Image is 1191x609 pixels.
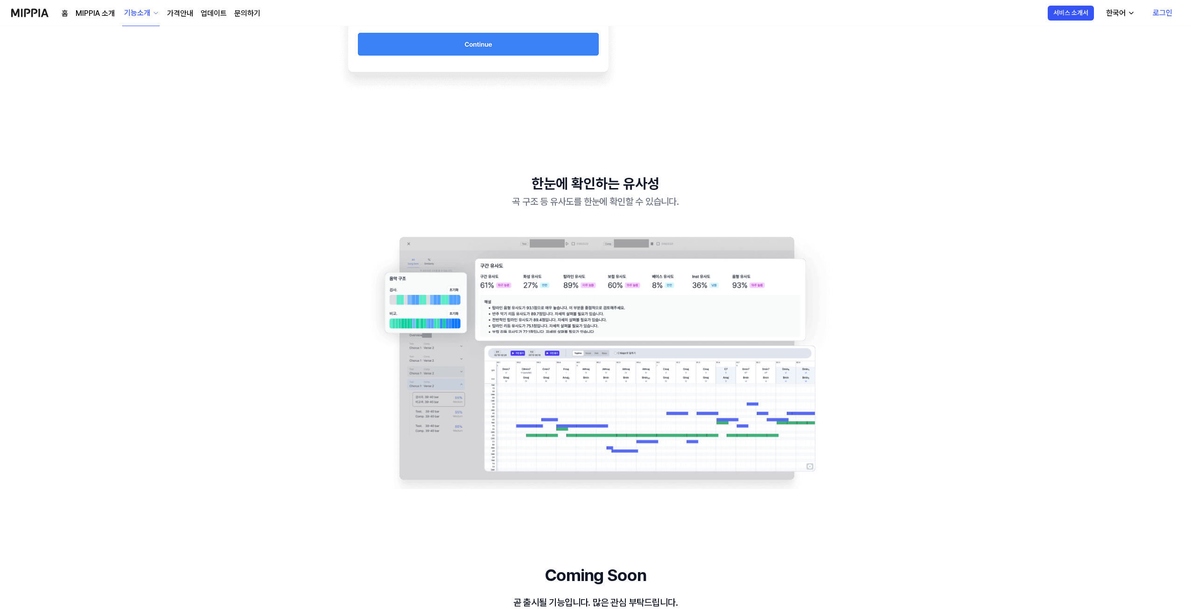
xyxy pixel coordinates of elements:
[334,564,857,587] div: Coming Soon
[122,0,160,26] button: 기능소개
[1048,6,1094,21] button: 서비스 소개서
[167,8,193,19] a: 가격안내
[122,7,152,19] div: 기능소개
[76,8,115,19] a: MIPPIA 소개
[334,194,857,209] div: 곡 구조 등 유사도를 한눈에 확인할 수 있습니다.
[201,8,227,19] a: 업데이트
[1099,4,1141,22] button: 한국어
[234,8,260,19] a: 문의하기
[62,8,68,19] a: 홈
[334,228,857,489] img: step2
[1104,7,1128,19] div: 한국어
[334,173,857,194] h1: 한눈에 확인하는 유사성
